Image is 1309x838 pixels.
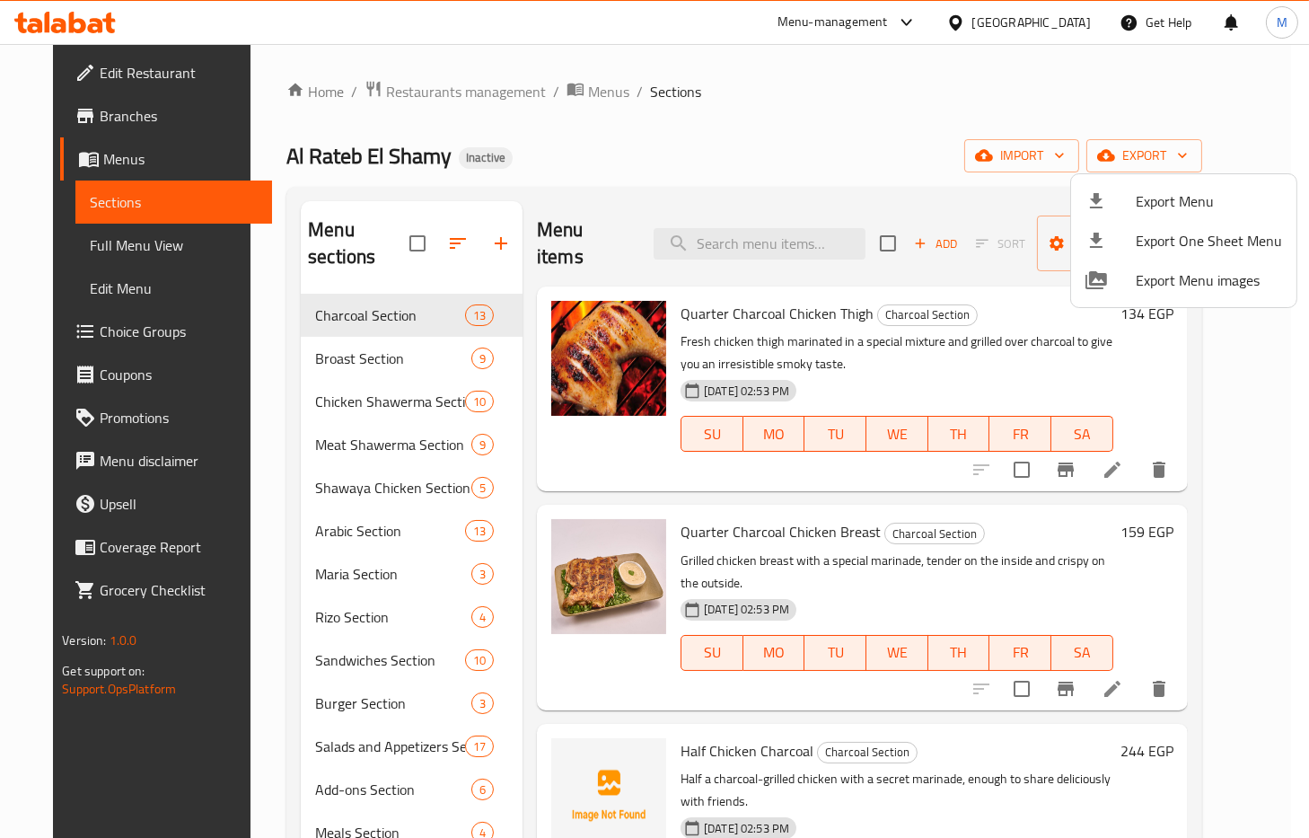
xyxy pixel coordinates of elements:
li: Export one sheet menu items [1071,221,1296,260]
span: Export One Sheet Menu [1136,230,1282,251]
span: Export Menu [1136,190,1282,212]
span: Export Menu images [1136,269,1282,291]
li: Export menu items [1071,181,1296,221]
li: Export Menu images [1071,260,1296,300]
